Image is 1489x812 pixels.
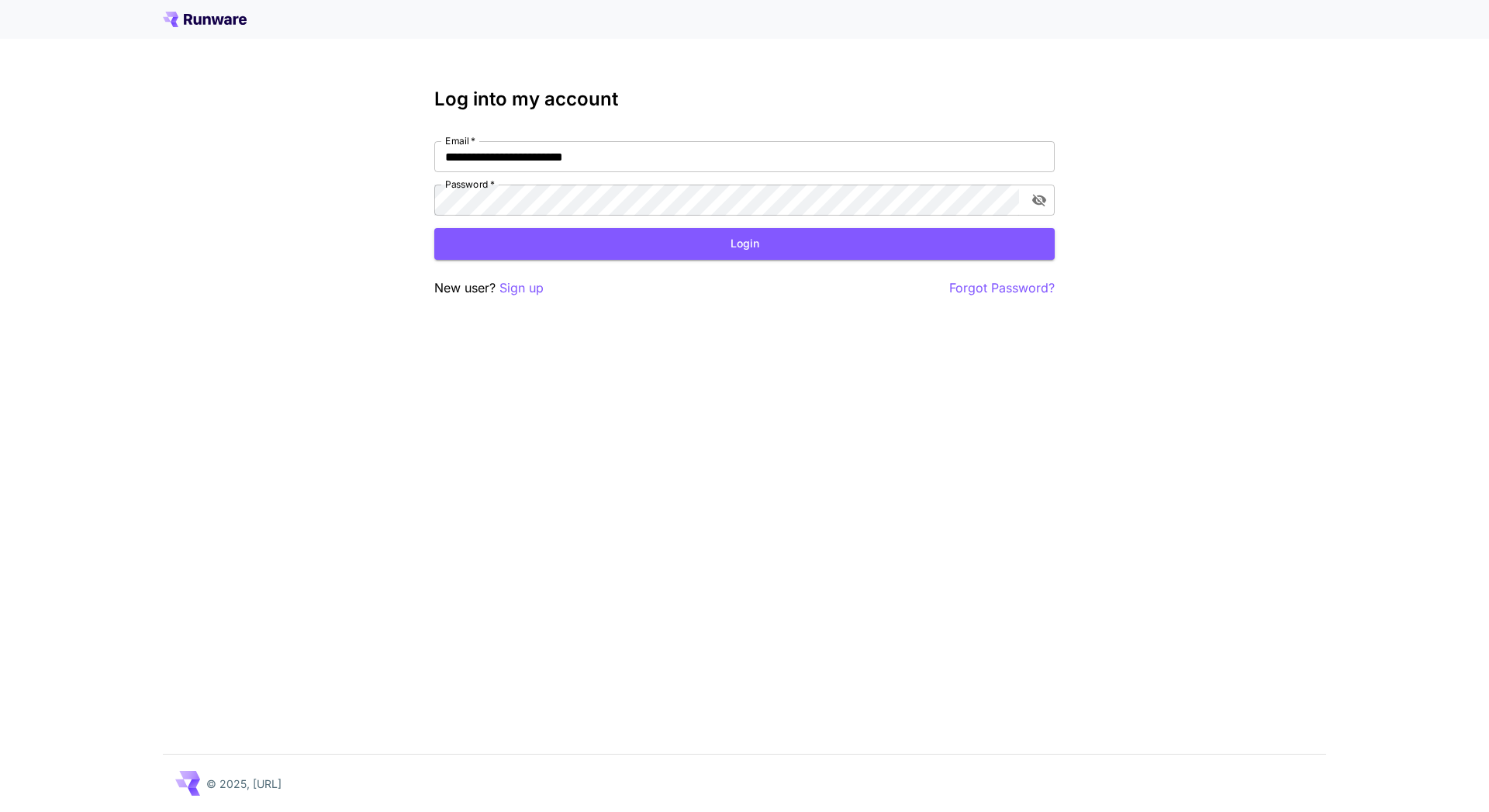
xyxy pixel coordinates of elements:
p: New user? [434,278,544,298]
label: Password [445,178,495,191]
label: Email [445,134,475,147]
h3: Log into my account [434,88,1055,110]
button: Sign up [499,278,544,298]
button: Forgot Password? [949,278,1055,298]
p: © 2025, [URL] [206,776,282,792]
button: toggle password visibility [1025,186,1053,214]
button: Login [434,228,1055,260]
